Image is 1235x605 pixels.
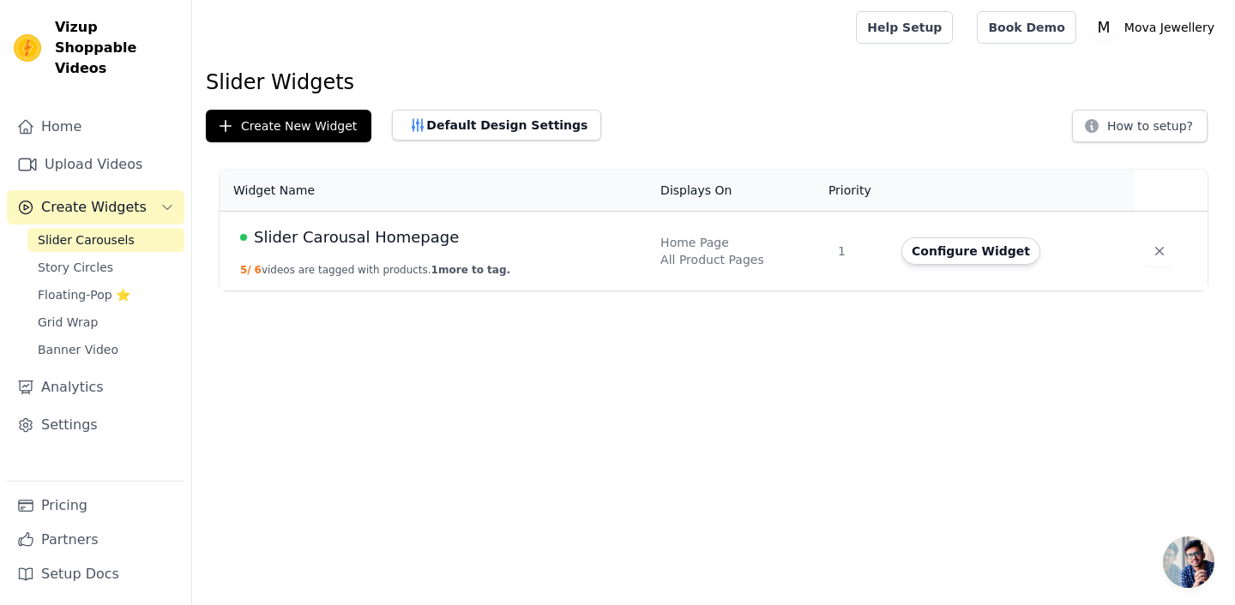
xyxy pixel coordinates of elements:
[7,370,184,404] a: Analytics
[38,259,113,276] span: Story Circles
[660,234,817,251] div: Home Page
[828,212,891,291] td: 1
[220,170,650,212] th: Widget Name
[7,190,184,225] button: Create Widgets
[254,225,459,249] span: Slider Carousal Homepage
[240,263,510,277] button: 5/ 6videos are tagged with products.1more to tag.
[856,11,953,44] a: Help Setup
[431,264,510,276] span: 1 more to tag.
[38,286,130,303] span: Floating-Pop ⭐
[1072,110,1208,142] button: How to setup?
[206,69,1221,96] h1: Slider Widgets
[240,234,247,241] span: Live Published
[41,197,147,218] span: Create Widgets
[901,237,1040,265] button: Configure Widget
[1118,12,1221,43] p: Mova Jewellery
[7,110,184,144] a: Home
[27,310,184,334] a: Grid Wrap
[1072,122,1208,138] a: How to setup?
[828,170,891,212] th: Priority
[14,34,41,62] img: Vizup
[27,255,184,279] a: Story Circles
[7,408,184,442] a: Settings
[660,251,817,268] div: All Product Pages
[206,110,371,142] button: Create New Widget
[7,147,184,182] a: Upload Videos
[27,338,184,362] a: Banner Video
[55,17,178,79] span: Vizup Shoppable Videos
[240,264,251,276] span: 5 /
[27,228,184,252] a: Slider Carousels
[38,231,135,249] span: Slider Carousels
[38,314,98,331] span: Grid Wrap
[255,264,262,276] span: 6
[7,523,184,557] a: Partners
[38,341,118,358] span: Banner Video
[7,488,184,523] a: Pricing
[7,557,184,591] a: Setup Docs
[392,110,601,141] button: Default Design Settings
[977,11,1075,44] a: Book Demo
[1144,236,1175,267] button: Delete widget
[1163,536,1214,588] a: Open chat
[650,170,828,212] th: Displays On
[1097,19,1110,36] text: M
[27,283,184,307] a: Floating-Pop ⭐
[1090,12,1221,43] button: M Mova Jewellery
